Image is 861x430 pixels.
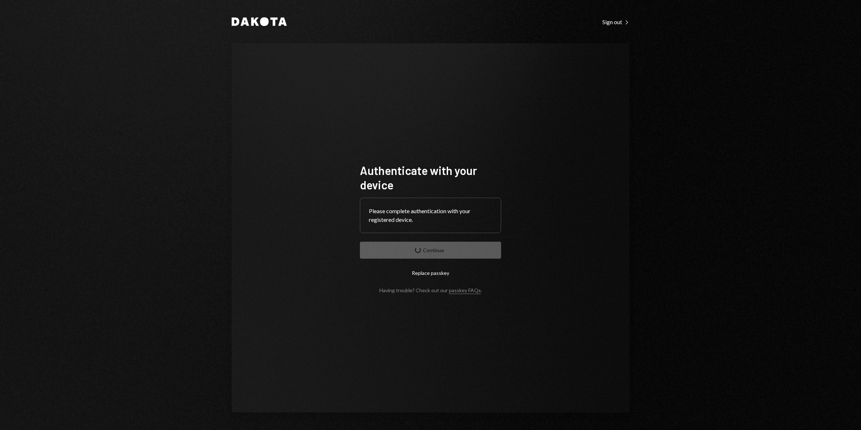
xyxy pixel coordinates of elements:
[360,163,501,192] h1: Authenticate with your device
[360,264,501,281] button: Replace passkey
[602,18,629,26] a: Sign out
[379,287,482,293] div: Having trouble? Check out our .
[369,207,492,224] div: Please complete authentication with your registered device.
[449,287,481,294] a: passkey FAQs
